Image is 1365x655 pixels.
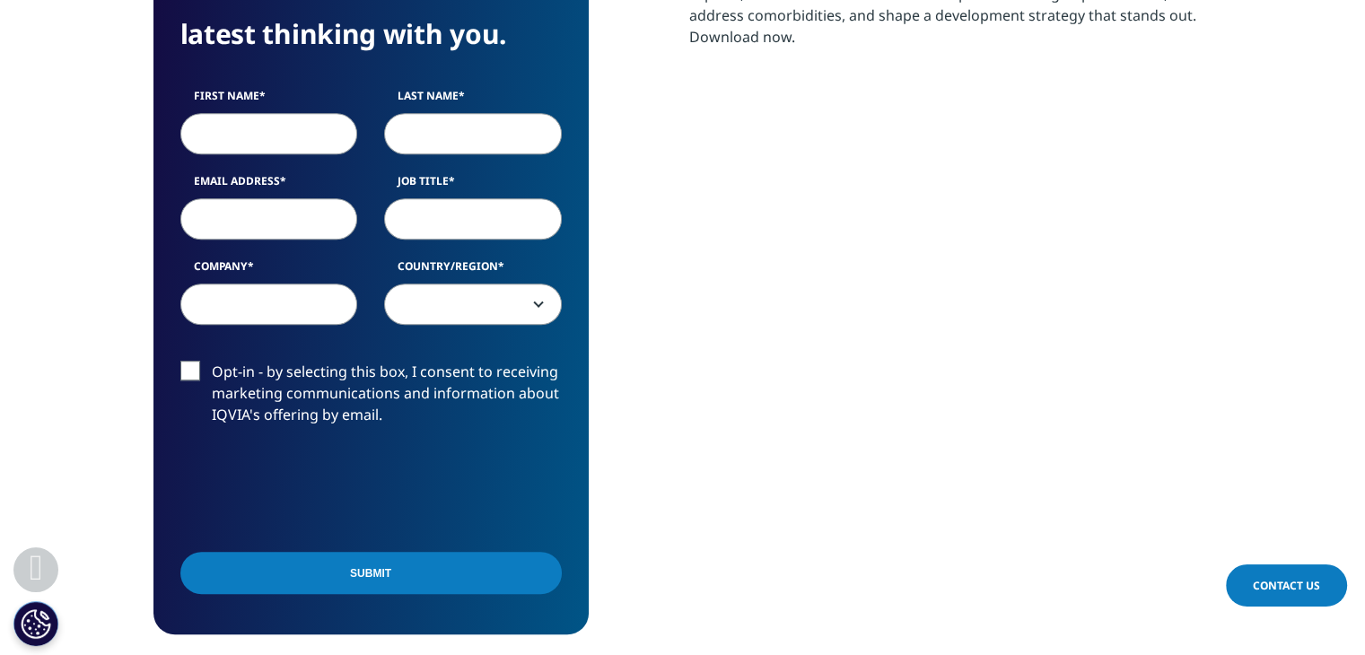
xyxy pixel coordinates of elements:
[180,454,453,524] iframe: reCAPTCHA
[384,258,562,284] label: Country/Region
[180,173,358,198] label: Email Address
[1226,564,1347,607] a: Contact Us
[180,361,562,435] label: Opt-in - by selecting this box, I consent to receiving marketing communications and information a...
[180,258,358,284] label: Company
[1253,578,1320,593] span: Contact Us
[180,552,562,594] input: Submit
[384,173,562,198] label: Job Title
[180,88,358,113] label: First Name
[384,88,562,113] label: Last Name
[13,601,58,646] button: Cookies Settings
